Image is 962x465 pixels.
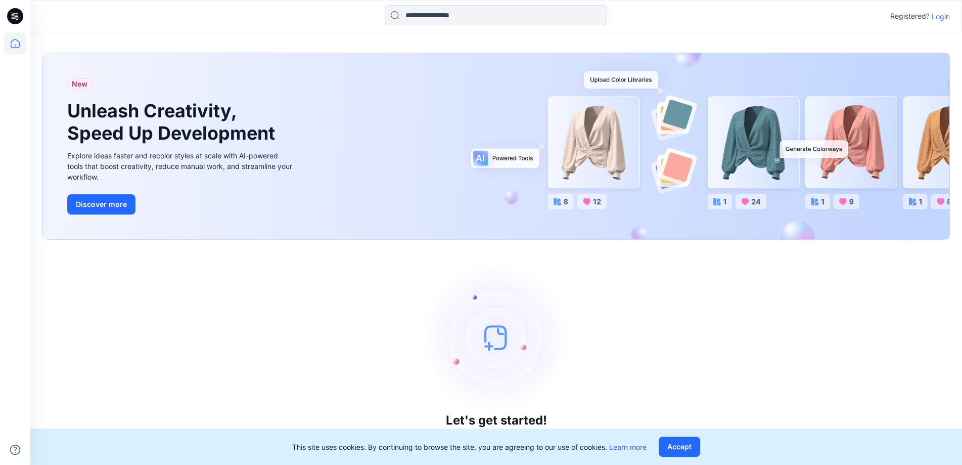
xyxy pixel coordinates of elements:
h1: Unleash Creativity, Speed Up Development [67,100,280,144]
a: Learn more [609,443,647,451]
img: empty-state-image.svg [421,262,572,413]
a: Discover more [67,194,295,215]
p: Registered? [890,10,930,22]
span: New [72,78,87,90]
div: Explore ideas faster and recolor styles at scale with AI-powered tools that boost creativity, red... [67,150,295,182]
button: Accept [659,437,700,457]
h3: Let's get started! [446,413,547,428]
button: Discover more [67,194,135,215]
p: Login [932,11,950,22]
p: This site uses cookies. By continuing to browse the site, you are agreeing to our use of cookies. [292,442,647,452]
